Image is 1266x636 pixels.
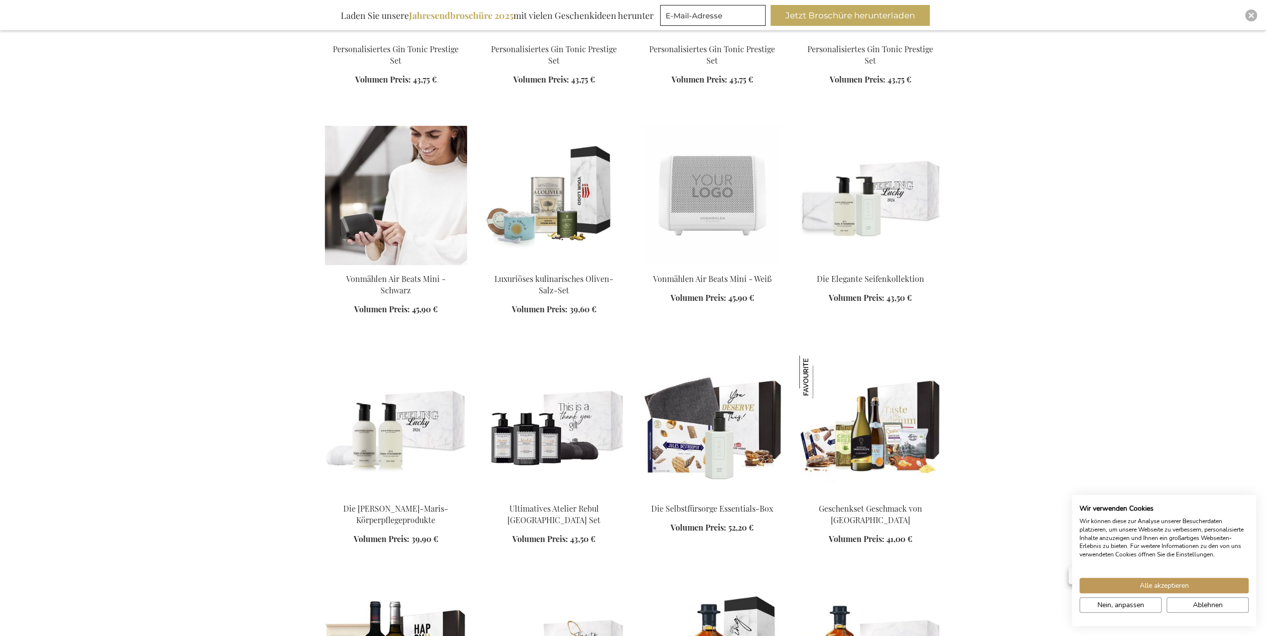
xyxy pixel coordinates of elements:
img: The Selfcare Essentials Box [641,356,783,495]
b: Jahresendbroschüre 2025 [409,9,513,21]
button: Akzeptieren Sie alle cookies [1079,578,1249,593]
span: 43,50 € [886,292,912,303]
span: Volumen Preis: [354,534,409,544]
img: Vonmahlen Air Beats Mini [641,126,783,265]
div: Laden Sie unsere mit vielen Geschenkideen herunter [336,5,658,26]
span: Volumen Preis: [829,292,884,303]
span: Volumen Preis: [672,74,727,85]
a: The Marie-Stella-Maris Body Essentials [325,491,467,500]
img: The Marie-Stella-Maris Body Essentials [325,356,467,495]
a: Volumen Preis: 43,75 € [672,74,753,86]
span: 41,00 € [886,534,912,544]
a: Vonmählen Air Beats Mini - Weiß [653,273,772,284]
a: Volumen Preis: 43,75 € [830,74,911,86]
div: Close [1245,9,1257,21]
span: 39,60 € [570,304,596,314]
a: Volumen Preis: 39,90 € [354,534,438,545]
a: Volumen Preis: 39,60 € [512,304,596,315]
a: Luxuriöses kulinarisches Oliven-Salz-Set [494,273,613,295]
button: Jetzt Broschüre herunterladen [771,5,930,26]
a: Personalisiertes Gin Tonic Prestige Set [491,44,617,66]
a: Vonmahlen Air Beats Mini [325,261,467,271]
span: 43,75 € [571,74,595,85]
a: Personalised Gin Tonic Prestige Set [483,31,625,41]
span: 43,75 € [413,74,437,85]
h2: Wir verwenden Cookies [1079,504,1249,513]
img: Die Elegante Seifenkollektion [799,126,942,265]
a: Die Selbstfürsorge Essentials-Box [651,503,773,514]
form: marketing offers and promotions [660,5,769,29]
a: Personalised Gin Tonic Prestige Set [641,31,783,41]
a: Personalisiertes Gin Tonic Prestige Set [333,44,459,66]
a: Die Elegante Seifenkollektion [817,273,924,284]
a: Volumen Preis: 41,00 € [829,534,912,545]
a: Ultimatives Atelier Rebul Istanbul Set [483,491,625,500]
img: Luxury Olive & Salt Culinary Set [483,126,625,265]
a: Die Elegante Seifenkollektion [799,261,942,271]
span: Volumen Preis: [671,292,726,303]
input: E-Mail-Adresse [660,5,766,26]
a: Vonmahlen Air Beats Mini [641,261,783,271]
span: 45,90 € [728,292,754,303]
a: Geschenkset Geschmack von [GEOGRAPHIC_DATA] [819,503,922,525]
a: Personalisiertes Gin Tonic Prestige Set [807,44,933,66]
a: Personalisiertes Gin Tonic Prestige Set [649,44,775,66]
span: 43,75 € [887,74,911,85]
span: Volumen Preis: [671,522,726,533]
a: Volumen Preis: 45,90 € [671,292,754,304]
span: 43,75 € [729,74,753,85]
span: Volumen Preis: [512,304,568,314]
button: cookie Einstellungen anpassen [1079,597,1162,613]
img: Ultimatives Atelier Rebul Istanbul Set [483,356,625,495]
a: Volumen Preis: 43,50 € [512,534,595,545]
a: Geschenkset Geschmack von Belgien Geschenkset Geschmack von Belgien [799,491,942,500]
a: Luxury Olive & Salt Culinary Set [483,261,625,271]
span: 39,90 € [411,534,438,544]
span: Ablehnen [1193,600,1223,610]
img: Close [1248,12,1254,18]
a: Volumen Preis: 43,50 € [829,292,912,304]
a: Volumen Preis: 43,75 € [513,74,595,86]
a: Personalised Gin Tonic Prestige Set [325,31,467,41]
span: Alle akzeptieren [1140,580,1189,591]
img: Geschenkset Geschmack von Belgien [799,356,842,398]
a: The Selfcare Essentials Box [641,491,783,500]
span: Volumen Preis: [355,74,411,85]
span: Volumen Preis: [829,534,884,544]
span: Volumen Preis: [830,74,885,85]
span: 52,20 € [728,522,754,533]
span: Nein, anpassen [1097,600,1144,610]
a: Ultimatives Atelier Rebul [GEOGRAPHIC_DATA] Set [507,503,600,525]
a: Die [PERSON_NAME]-Maris-Körperpflegeprodukte [343,503,448,525]
button: Alle verweigern cookies [1167,597,1249,613]
a: Volumen Preis: 43,75 € [355,74,437,86]
span: 43,50 € [570,534,595,544]
img: Vonmählen Air Beats Mini - Schwarz [325,126,467,265]
img: Geschenkset Geschmack von Belgien [799,356,942,495]
p: Wir können diese zur Analyse unserer Besucherdaten platzieren, um unsere Webseite zu verbessern, ... [1079,517,1249,559]
a: Personalised Gin Tonic Prestige Set [799,31,942,41]
a: Volumen Preis: 52,20 € [671,522,754,534]
span: Volumen Preis: [512,534,568,544]
span: Volumen Preis: [513,74,569,85]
